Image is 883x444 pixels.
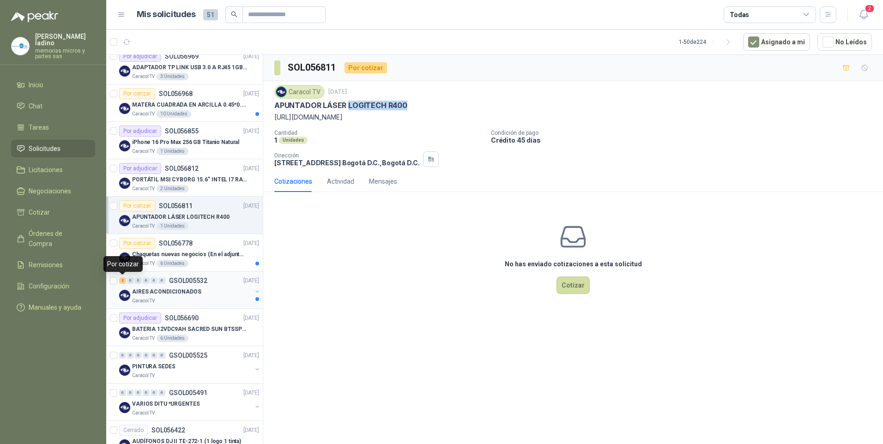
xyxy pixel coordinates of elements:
[817,33,872,51] button: No Leídos
[151,277,157,284] div: 0
[106,234,263,271] a: Por cotizarSOL056778[DATE] Company LogoChaquetas nuevas negocios (En el adjunto mas informacion)C...
[151,352,157,359] div: 0
[119,178,130,189] img: Company Logo
[231,11,237,18] span: search
[274,136,277,144] p: 1
[132,335,155,342] p: Caracol TV
[132,213,230,222] p: APUNTADOR LÁSER LOGITECH R400
[730,10,749,20] div: Todas
[119,238,155,249] div: Por cotizar
[243,52,259,61] p: [DATE]
[11,277,95,295] a: Configuración
[29,101,42,111] span: Chat
[119,365,130,376] img: Company Logo
[11,119,95,136] a: Tareas
[143,390,150,396] div: 0
[12,37,29,55] img: Company Logo
[119,66,130,77] img: Company Logo
[29,302,81,312] span: Manuales y ayuda
[119,215,130,226] img: Company Logo
[143,352,150,359] div: 0
[288,60,337,75] h3: SOL056811
[158,352,165,359] div: 0
[127,352,134,359] div: 0
[106,122,263,159] a: Por adjudicarSOL056855[DATE] Company LogoiPhone 16 Pro Max 256 GB Titanio NaturalCaracol TV1 Unid...
[855,6,872,23] button: 2
[157,222,188,230] div: 1 Unidades
[169,390,207,396] p: GSOL005491
[491,130,879,136] p: Condición de pago
[165,128,199,134] p: SOL056855
[274,101,407,110] p: APUNTADOR LÁSER LOGITECH R400
[328,88,347,96] p: [DATE]
[132,148,155,155] p: Caracol TV
[157,148,188,155] div: 1 Unidades
[151,427,185,433] p: SOL056422
[132,175,247,184] p: PORTÁTIL MSI CYBORG 15.6" INTEL I7 RAM 32GB - 1 TB / Nvidia GeForce RTX 4050
[157,73,188,80] div: 3 Unidades
[274,112,872,122] p: [URL][DOMAIN_NAME]
[132,325,247,334] p: BATERIA 12VDC9AH SACRED SUN BTSSP12-9HR
[276,87,286,97] img: Company Logo
[119,390,126,396] div: 0
[491,136,879,144] p: Crédito 45 días
[132,63,247,72] p: ADAPTADOR TP LINK USB 3.0 A RJ45 1GB WINDOWS
[203,9,218,20] span: 51
[274,176,312,186] div: Cotizaciones
[157,110,191,118] div: 10 Unidades
[169,277,207,284] p: GSOL005532
[132,372,155,379] p: Caracol TV
[106,309,263,346] a: Por adjudicarSOL056690[DATE] Company LogoBATERIA 12VDC9AH SACRED SUN BTSSP12-9HRCaracol TV6 Unidades
[132,260,155,267] p: Caracol TV
[11,256,95,274] a: Remisiones
[158,277,165,284] div: 0
[119,402,130,413] img: Company Logo
[29,228,86,249] span: Órdenes de Compra
[119,103,130,114] img: Company Logo
[132,138,239,147] p: iPhone 16 Pro Max 256 GB Titanio Natural
[35,33,95,46] p: [PERSON_NAME] ladino
[119,312,161,324] div: Por adjudicar
[127,390,134,396] div: 0
[243,164,259,173] p: [DATE]
[132,110,155,118] p: Caracol TV
[119,88,155,99] div: Por cotizar
[157,335,188,342] div: 6 Unidades
[165,315,199,321] p: SOL056690
[345,62,387,73] div: Por cotizar
[865,4,875,13] span: 2
[132,250,247,259] p: Chaquetas nuevas negocios (En el adjunto mas informacion)
[274,159,419,167] p: [STREET_ADDRESS] Bogotá D.C. , Bogotá D.C.
[29,80,43,90] span: Inicio
[143,277,150,284] div: 0
[243,314,259,323] p: [DATE]
[132,222,155,230] p: Caracol TV
[29,260,63,270] span: Remisiones
[11,204,95,221] a: Cotizar
[505,259,642,269] h3: No has enviado cotizaciones a esta solicitud
[11,299,95,316] a: Manuales y ayuda
[119,126,161,137] div: Por adjudicar
[119,350,261,379] a: 0 0 0 0 0 0 GSOL005525[DATE] Company LogoPINTURA SEDESCaracol TV
[106,197,263,234] a: Por cotizarSOL056811[DATE] Company LogoAPUNTADOR LÁSER LOGITECH R400Caracol TV1 Unidades
[243,351,259,360] p: [DATE]
[119,140,130,151] img: Company Logo
[132,101,247,109] p: MATERA CUADRADA EN ARCILLA 0.45*0.45*0.40
[29,144,60,154] span: Solicitudes
[132,288,201,296] p: AIRES ACONDICIONADOS
[119,51,161,62] div: Por adjudicar
[29,122,49,132] span: Tareas
[159,90,193,97] p: SOL056968
[119,200,155,211] div: Por cotizar
[11,140,95,157] a: Solicitudes
[151,390,157,396] div: 0
[132,73,155,80] p: Caracol TV
[119,252,130,264] img: Company Logo
[157,185,188,192] div: 2 Unidades
[119,277,126,284] div: 2
[159,203,193,209] p: SOL056811
[158,390,165,396] div: 0
[106,159,263,197] a: Por adjudicarSOL056812[DATE] Company LogoPORTÁTIL MSI CYBORG 15.6" INTEL I7 RAM 32GB - 1 TB / Nvi...
[243,90,259,98] p: [DATE]
[274,130,484,136] p: Cantidad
